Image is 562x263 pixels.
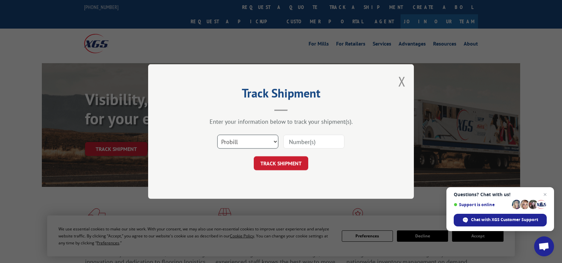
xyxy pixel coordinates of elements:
div: Chat with XGS Customer Support [454,214,547,226]
div: Open chat [534,236,554,256]
button: Close modal [398,72,406,90]
input: Number(s) [283,135,344,149]
span: Close chat [541,191,549,198]
h2: Track Shipment [181,88,381,101]
div: Enter your information below to track your shipment(s). [181,118,381,125]
span: Support is online [454,202,510,207]
span: Chat with XGS Customer Support [471,217,538,223]
span: Questions? Chat with us! [454,192,547,197]
button: TRACK SHIPMENT [254,156,308,170]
